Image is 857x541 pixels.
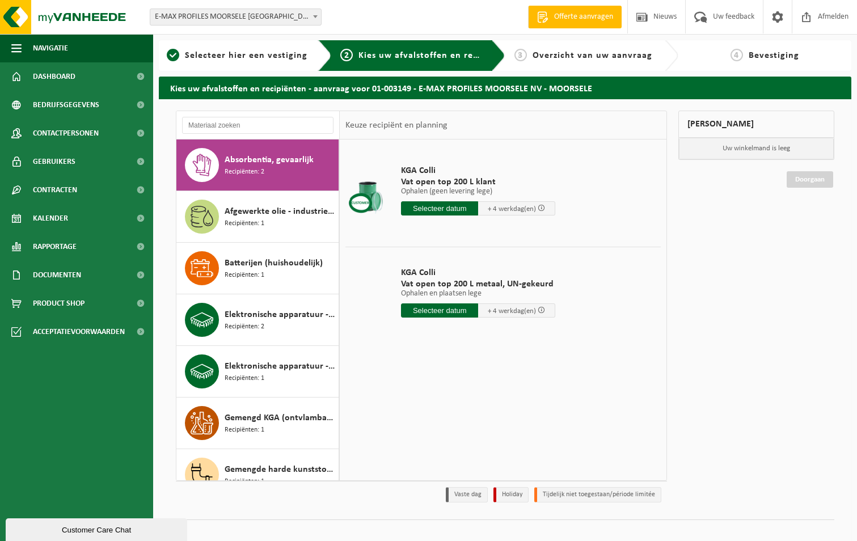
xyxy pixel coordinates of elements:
button: Elektronische apparatuur - overige (OVE) Recipiënten: 2 [176,294,339,346]
button: Absorbentia, gevaarlijk Recipiënten: 2 [176,140,339,191]
span: 4 [731,49,743,61]
a: Offerte aanvragen [528,6,622,28]
span: Overzicht van uw aanvraag [533,51,652,60]
a: Doorgaan [787,171,833,188]
span: Offerte aanvragen [551,11,616,23]
span: Recipiënten: 2 [225,322,264,332]
span: Absorbentia, gevaarlijk [225,153,314,167]
p: Uw winkelmand is leeg [679,138,834,159]
span: E-MAX PROFILES MOORSELE NV - MOORSELE [150,9,321,25]
span: Selecteer hier een vestiging [185,51,307,60]
span: Batterijen (huishoudelijk) [225,256,323,270]
span: Rapportage [33,233,77,261]
span: Elektronische apparatuur - TV-monitoren (TVM) [225,360,336,373]
span: Vat open top 200 L metaal, UN-gekeurd [401,278,555,290]
span: Product Shop [33,289,85,318]
span: Vat open top 200 L klant [401,176,555,188]
span: Contactpersonen [33,119,99,147]
span: Elektronische apparatuur - overige (OVE) [225,308,336,322]
div: [PERSON_NAME] [678,111,834,138]
span: Recipiënten: 2 [225,167,264,177]
input: Selecteer datum [401,303,478,318]
span: 3 [514,49,527,61]
span: 1 [167,49,179,61]
span: Afgewerkte olie - industrie in kleinverpakking [225,205,336,218]
span: Recipiënten: 1 [225,218,264,229]
span: Documenten [33,261,81,289]
span: Recipiënten: 1 [225,373,264,384]
span: + 4 werkdag(en) [488,307,536,315]
button: Gemengd KGA (ontvlambaar-corrosief) Recipiënten: 1 [176,398,339,449]
button: Afgewerkte olie - industrie in kleinverpakking Recipiënten: 1 [176,191,339,243]
span: Recipiënten: 1 [225,270,264,281]
span: 2 [340,49,353,61]
iframe: chat widget [6,516,189,541]
div: Keuze recipiënt en planning [340,111,453,140]
button: Gemengde harde kunststoffen (PE, PP en PVC), recycleerbaar (industrieel) Recipiënten: 1 [176,449,339,501]
span: KGA Colli [401,267,555,278]
li: Vaste dag [446,487,488,502]
span: Recipiënten: 1 [225,425,264,436]
input: Materiaal zoeken [182,117,333,134]
span: Navigatie [33,34,68,62]
span: Kalender [33,204,68,233]
p: Ophalen (geen levering lege) [401,188,555,196]
p: Ophalen en plaatsen lege [401,290,555,298]
span: Bevestiging [749,51,799,60]
span: KGA Colli [401,165,555,176]
li: Tijdelijk niet toegestaan/période limitée [534,487,661,502]
button: Batterijen (huishoudelijk) Recipiënten: 1 [176,243,339,294]
span: E-MAX PROFILES MOORSELE NV - MOORSELE [150,9,322,26]
button: Elektronische apparatuur - TV-monitoren (TVM) Recipiënten: 1 [176,346,339,398]
li: Holiday [493,487,529,502]
span: Gebruikers [33,147,75,176]
a: 1Selecteer hier een vestiging [164,49,309,62]
span: Gemengd KGA (ontvlambaar-corrosief) [225,411,336,425]
span: Acceptatievoorwaarden [33,318,125,346]
span: Dashboard [33,62,75,91]
h2: Kies uw afvalstoffen en recipiënten - aanvraag voor 01-003149 - E-MAX PROFILES MOORSELE NV - MOOR... [159,77,851,99]
input: Selecteer datum [401,201,478,215]
span: Kies uw afvalstoffen en recipiënten [358,51,514,60]
span: Recipiënten: 1 [225,476,264,487]
span: Contracten [33,176,77,204]
span: + 4 werkdag(en) [488,205,536,213]
span: Bedrijfsgegevens [33,91,99,119]
span: Gemengde harde kunststoffen (PE, PP en PVC), recycleerbaar (industrieel) [225,463,336,476]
